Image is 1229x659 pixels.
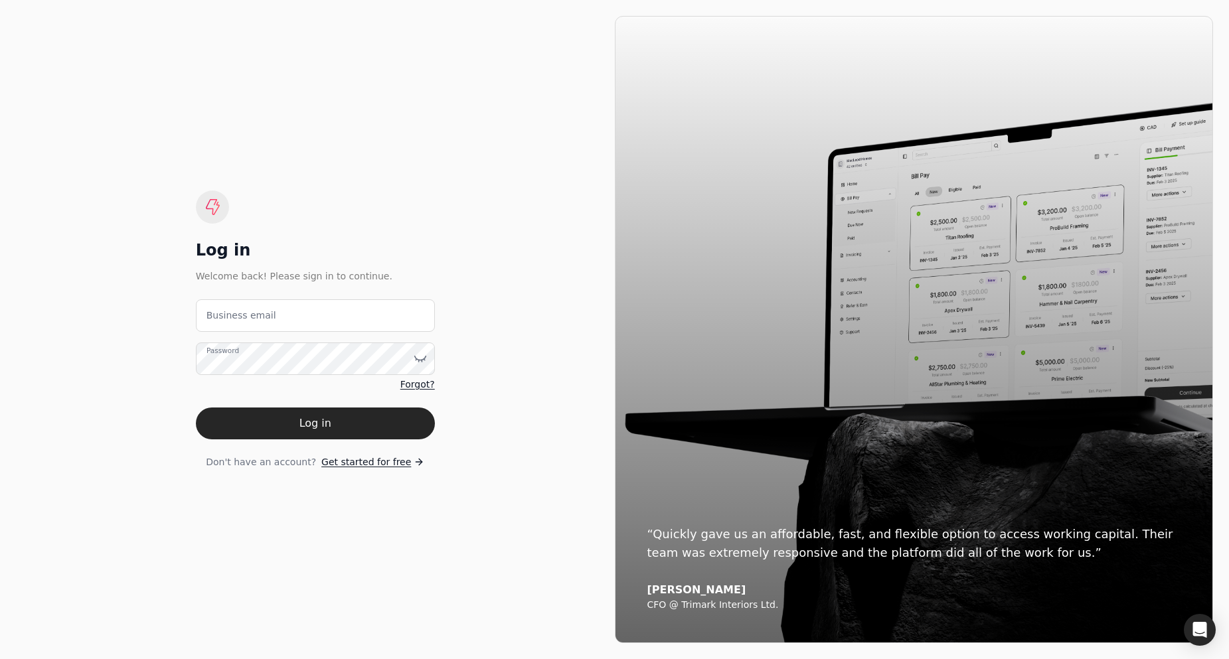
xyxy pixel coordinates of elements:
[1184,614,1216,646] div: Open Intercom Messenger
[321,455,424,469] a: Get started for free
[206,455,316,469] span: Don't have an account?
[206,309,276,323] label: Business email
[647,599,1181,611] div: CFO @ Trimark Interiors Ltd.
[400,378,435,392] a: Forgot?
[206,345,239,356] label: Password
[647,525,1181,562] div: “Quickly gave us an affordable, fast, and flexible option to access working capital. Their team w...
[196,269,435,283] div: Welcome back! Please sign in to continue.
[647,583,1181,597] div: [PERSON_NAME]
[196,240,435,261] div: Log in
[321,455,411,469] span: Get started for free
[196,407,435,439] button: Log in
